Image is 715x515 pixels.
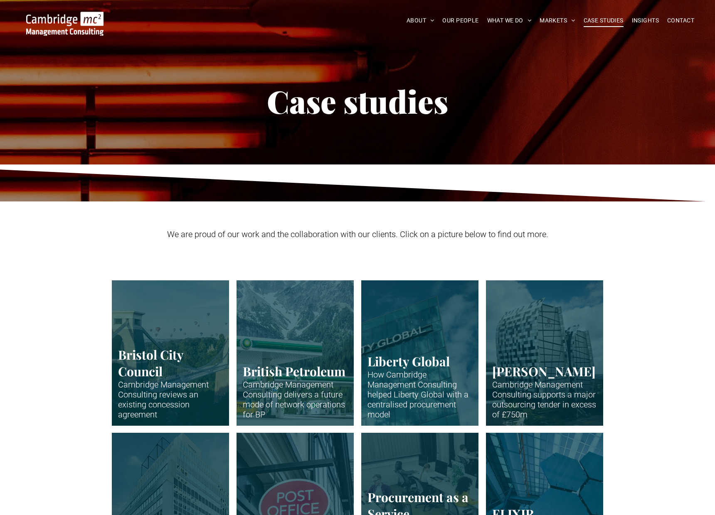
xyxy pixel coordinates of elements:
a: ABOUT [402,14,439,27]
a: One of the major office buildings for Norton Rose [486,280,603,426]
a: Close up of BP petrol station [237,280,354,426]
span: We are proud of our work and the collaboration with our clients. Click on a picture below to find... [167,229,548,239]
a: Clifton suspension bridge in Bristol with many hot air balloons over the trees [112,280,229,426]
a: CASE STUDIES [579,14,628,27]
a: INSIGHTS [628,14,663,27]
a: WHAT WE DO [483,14,536,27]
a: Close-up of skyscraper with Liberty Global name [361,280,478,426]
span: Case studies [267,80,448,122]
a: CONTACT [663,14,698,27]
a: MARKETS [535,14,579,27]
a: OUR PEOPLE [438,14,483,27]
img: Go to Homepage [26,12,104,36]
